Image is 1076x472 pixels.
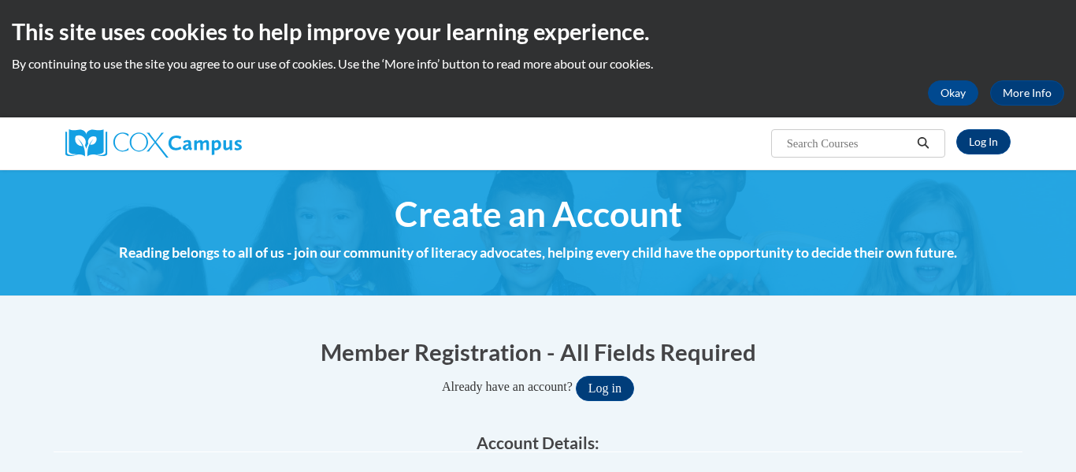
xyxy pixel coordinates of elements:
[442,380,573,393] span: Already have an account?
[12,55,1064,72] p: By continuing to use the site you agree to our use of cookies. Use the ‘More info’ button to read...
[395,193,682,235] span: Create an Account
[12,16,1064,47] h2: This site uses cookies to help improve your learning experience.
[928,80,978,106] button: Okay
[956,129,1011,154] a: Log In
[54,243,1022,263] h4: Reading belongs to all of us - join our community of literacy advocates, helping every child have...
[477,433,599,452] span: Account Details:
[785,134,911,153] input: Search Courses
[990,80,1064,106] a: More Info
[911,134,935,153] button: Search
[54,336,1022,368] h1: Member Registration - All Fields Required
[65,129,242,158] img: Cox Campus
[576,376,634,401] button: Log in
